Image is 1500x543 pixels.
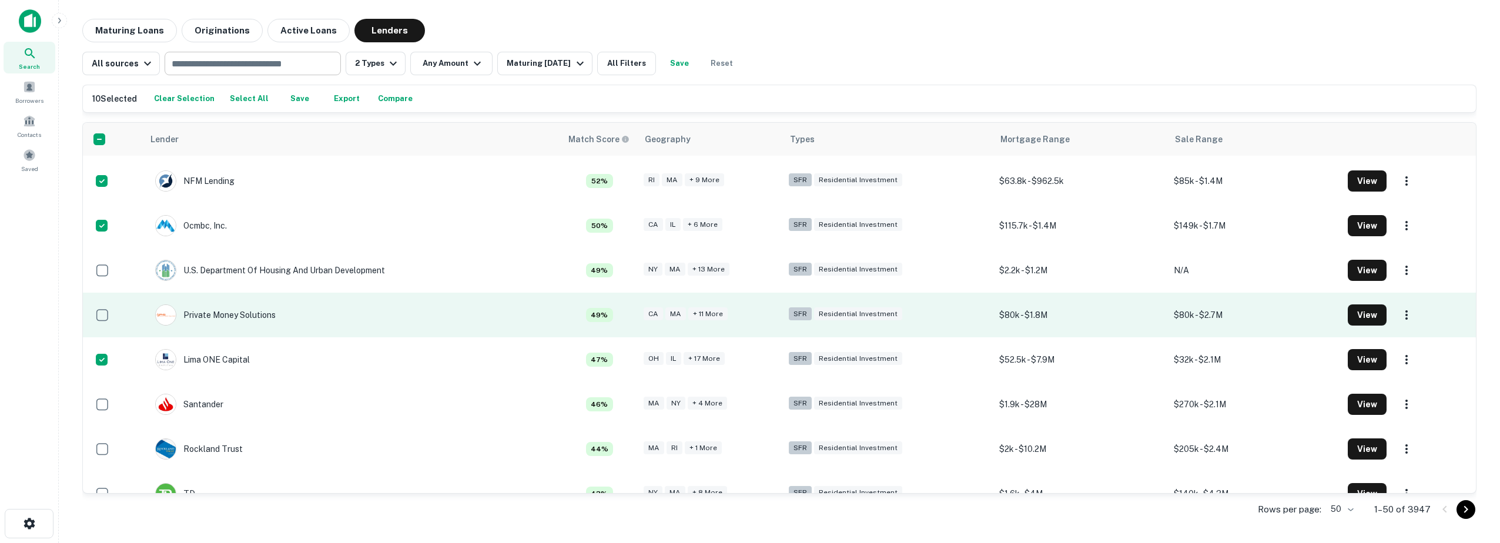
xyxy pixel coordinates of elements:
[597,52,656,75] button: All Filters
[561,123,638,156] th: Capitalize uses an advanced AI algorithm to match your search with the best lender. The match sco...
[789,218,812,232] div: SFR
[155,260,385,281] div: U.s. Department Of Housing And Urban Development
[1348,170,1387,192] button: View
[4,76,55,108] a: Borrowers
[92,56,155,71] div: All sources
[1000,132,1070,146] div: Mortgage Range
[993,203,1168,248] td: $115.7k - $1.4M
[993,427,1168,471] td: $2k - $10.2M
[667,397,685,410] div: NY
[1168,471,1342,516] td: $140k - $4.3M
[1348,394,1387,415] button: View
[662,173,682,187] div: MA
[281,90,319,108] button: Add lenders to your saved list to keep track of them more easily.
[789,397,812,410] div: SFR
[644,352,664,366] div: OH
[645,132,691,146] div: Geography
[789,263,812,276] div: SFR
[685,441,722,455] div: + 1 more
[789,441,812,455] div: SFR
[1168,293,1342,337] td: $80k - $2.7M
[789,352,812,366] div: SFR
[410,52,493,75] button: Any Amount
[586,353,613,367] div: Capitalize uses an advanced AI algorithm to match your search with the best lender. The match sco...
[665,486,685,500] div: MA
[586,308,613,322] div: Capitalize uses an advanced AI algorithm to match your search with the best lender. The match sco...
[497,52,592,75] button: Maturing [DATE]
[688,397,727,410] div: + 4 more
[1168,382,1342,427] td: $270k - $2.1M
[1348,260,1387,281] button: View
[993,123,1168,156] th: Mortgage Range
[1168,123,1342,156] th: Sale Range
[814,173,902,187] div: Residential Investment
[1258,502,1321,517] p: Rows per page:
[644,218,663,232] div: CA
[688,307,728,321] div: + 11 more
[667,441,682,455] div: RI
[155,215,227,236] div: Ocmbc, Inc.
[993,159,1168,203] td: $63.8k - $962.5k
[267,19,350,42] button: Active Loans
[1348,349,1387,370] button: View
[683,218,722,232] div: + 6 more
[92,92,137,105] h6: 10 Selected
[156,484,176,504] img: picture
[789,307,812,321] div: SFR
[1168,203,1342,248] td: $149k - $1.7M
[1168,248,1342,293] td: N/A
[18,130,41,139] span: Contacts
[1457,500,1475,519] button: Go to next page
[21,164,38,173] span: Saved
[814,263,902,276] div: Residential Investment
[1441,411,1500,468] div: Chat Widget
[155,304,276,326] div: Private Money Solutions
[814,441,902,455] div: Residential Investment
[155,483,195,504] div: TD
[814,486,902,500] div: Residential Investment
[993,293,1168,337] td: $80k - $1.8M
[155,170,235,192] div: NFM Lending
[993,337,1168,382] td: $52.5k - $7.9M
[15,96,43,105] span: Borrowers
[993,471,1168,516] td: $1.6k - $4M
[1175,132,1223,146] div: Sale Range
[375,90,416,108] button: Compare
[703,52,741,75] button: Reset
[346,52,406,75] button: 2 Types
[328,90,366,108] button: Export
[150,132,179,146] div: Lender
[586,174,613,188] div: Capitalize uses an advanced AI algorithm to match your search with the best lender. The match sco...
[156,439,176,459] img: picture
[665,218,681,232] div: IL
[783,123,993,156] th: Types
[661,52,698,75] button: Save your search to get updates of matches that match your search criteria.
[143,123,561,156] th: Lender
[4,110,55,142] div: Contacts
[1168,159,1342,203] td: $85k - $1.4M
[156,260,176,280] img: picture
[156,216,176,236] img: picture
[156,350,176,370] img: picture
[684,352,725,366] div: + 17 more
[4,42,55,73] a: Search
[586,219,613,233] div: Capitalize uses an advanced AI algorithm to match your search with the best lender. The match sco...
[1348,483,1387,504] button: View
[151,90,217,108] button: Clear Selection
[644,173,659,187] div: RI
[4,144,55,176] a: Saved
[688,263,729,276] div: + 13 more
[82,19,177,42] button: Maturing Loans
[586,263,613,277] div: Capitalize uses an advanced AI algorithm to match your search with the best lender. The match sco...
[688,486,727,500] div: + 8 more
[665,307,686,321] div: MA
[638,123,783,156] th: Geography
[156,394,176,414] img: picture
[644,441,664,455] div: MA
[586,397,613,411] div: Capitalize uses an advanced AI algorithm to match your search with the best lender. The match sco...
[993,248,1168,293] td: $2.2k - $1.2M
